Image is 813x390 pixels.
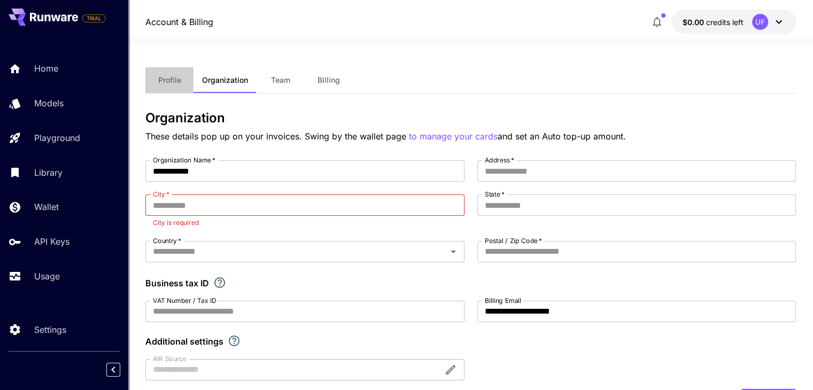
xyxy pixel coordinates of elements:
p: Usage [34,270,60,283]
span: TRIAL [83,14,105,22]
p: Models [34,97,64,110]
button: to manage your cards [409,130,498,143]
h3: Organization [145,111,796,126]
div: UF [752,14,768,30]
span: Billing [318,75,340,85]
div: $0.00 [683,17,744,28]
p: Wallet [34,200,59,213]
span: These details pop up on your invoices. Swing by the wallet page [145,131,409,142]
nav: breadcrumb [145,15,213,28]
span: Team [271,75,290,85]
label: State [485,190,505,199]
p: Settings [34,323,66,336]
a: Account & Billing [145,15,213,28]
p: Home [34,62,58,75]
label: Billing Email [485,296,521,305]
label: Organization Name [153,155,215,165]
p: City is required [153,217,456,228]
p: Additional settings [145,335,223,348]
button: $0.00UF [672,10,796,34]
span: and set an Auto top-up amount. [498,131,626,142]
span: credits left [706,18,744,27]
span: Organization [202,75,248,85]
div: Collapse sidebar [114,360,128,379]
span: Profile [158,75,181,85]
span: $0.00 [683,18,706,27]
svg: Explore additional customization settings [228,334,241,347]
label: Country [153,236,181,245]
p: API Keys [34,235,69,248]
label: Postal / Zip Code [485,236,542,245]
p: Playground [34,131,80,144]
p: Library [34,166,63,179]
label: VAT Number / Tax ID [153,296,216,305]
svg: If you are a business tax registrant, please enter your business tax ID here. [213,276,226,289]
label: AIR Source [153,354,186,363]
label: City [153,190,169,199]
label: Address [485,155,514,165]
button: Open [446,244,461,259]
p: Business tax ID [145,277,209,290]
span: Add your payment card to enable full platform functionality. [82,12,106,25]
button: Collapse sidebar [106,363,120,377]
